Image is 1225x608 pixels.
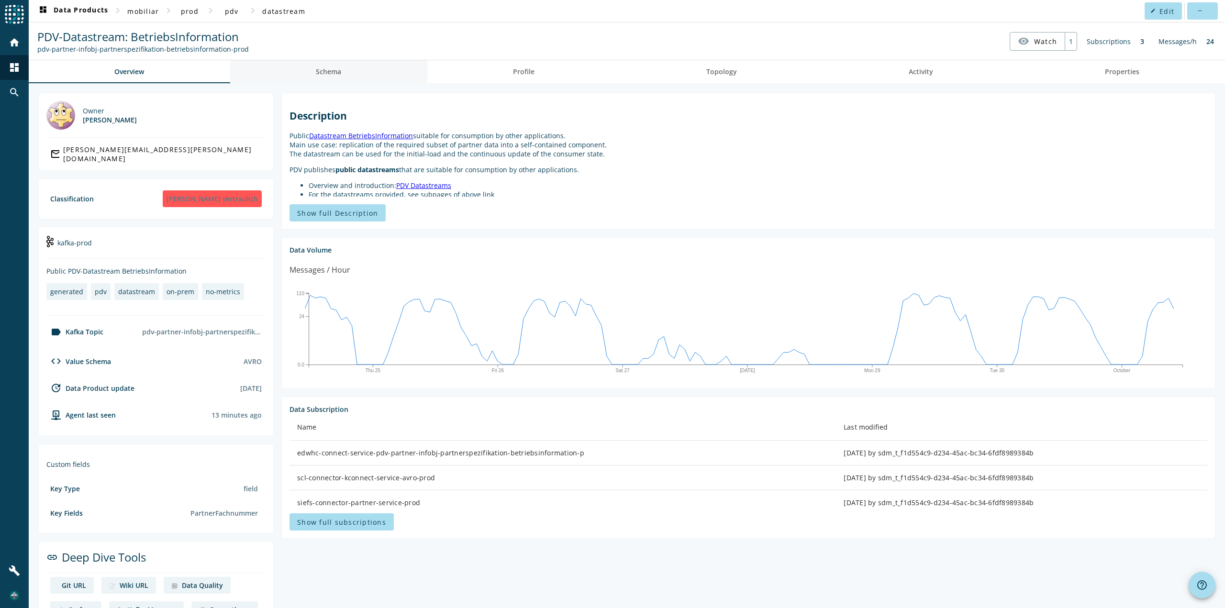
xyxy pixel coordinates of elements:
img: Bernhard Krenger [46,101,75,130]
span: Properties [1105,68,1139,75]
h2: Description [290,109,1207,122]
div: kafka-prod [46,235,266,259]
div: PartnerFachnummer [187,505,262,521]
a: PDV Datastreams [396,181,451,190]
mat-icon: chevron_right [163,5,174,16]
img: deep dive image [109,583,116,589]
span: prod [181,7,199,16]
img: kafka-prod [46,236,54,247]
div: Public PDV-Datastream BetriebsInformation [46,266,266,276]
a: [PERSON_NAME][EMAIL_ADDRESS][PERSON_NAME][DOMAIN_NAME] [46,145,266,163]
div: Messages/h [1154,32,1202,51]
button: prod [174,2,205,20]
text: Fri 26 [491,368,504,373]
span: Overview [114,68,144,75]
text: 110 [296,291,304,296]
div: Custom fields [46,460,266,469]
button: Data Products [33,2,112,20]
span: Activity [909,68,933,75]
div: [PERSON_NAME] [83,115,137,124]
div: pdv [95,287,107,296]
div: agent-env-prod [46,409,116,420]
mat-icon: code [50,355,62,367]
div: siefs-connector-partner-service-prod [297,498,828,508]
div: datastream [118,287,155,296]
div: Wiki URL [120,581,148,590]
div: [PERSON_NAME][EMAIL_ADDRESS][PERSON_NAME][DOMAIN_NAME] [63,145,262,163]
span: datastream [262,7,305,16]
mat-icon: mail_outline [50,148,59,160]
mat-icon: build [9,565,20,576]
div: Owner [83,106,137,115]
text: October [1114,368,1131,373]
div: Git URL [62,581,86,590]
button: mobiliar [123,2,163,20]
mat-icon: dashboard [37,5,49,17]
mat-icon: search [9,87,20,98]
mat-icon: edit [1150,8,1156,13]
div: Classification [50,194,94,203]
div: 1 [1065,33,1077,50]
div: Data Quality [182,581,223,590]
div: Key Fields [50,509,83,518]
mat-icon: home [9,37,20,48]
text: Tue 30 [990,368,1004,373]
div: edwhc-connect-service-pdv-partner-infobj-partnerspezifikation-betriebsinformation-p [297,448,828,458]
div: 3 [1136,32,1149,51]
mat-icon: link [46,552,58,563]
mat-icon: update [50,382,62,394]
button: pdv [216,2,247,20]
button: Show full Description [290,204,386,221]
span: Show full subscriptions [297,518,386,527]
td: [DATE] by sdm_t_f1d554c9-d234-45ac-bc34-6fdf8989384b [836,490,1207,515]
div: Messages / Hour [290,264,350,276]
button: Show full subscriptions [290,513,394,531]
span: pdv [225,7,239,16]
text: Mon 29 [864,368,880,373]
div: field [240,480,262,497]
li: Overview and introduction: [309,181,1207,190]
span: Schema [316,68,341,75]
td: [DATE] by sdm_t_f1d554c9-d234-45ac-bc34-6fdf8989384b [836,441,1207,465]
div: on-prem [167,287,194,296]
mat-icon: label [50,326,62,338]
div: Agents typically reports every 15min to 1h [212,410,262,420]
mat-icon: help_outline [1196,579,1208,591]
mat-icon: visibility [1018,35,1029,47]
a: deep dive imageData Quality [164,577,231,594]
td: [DATE] by sdm_t_f1d554c9-d234-45ac-bc34-6fdf8989384b [836,465,1207,490]
div: generated [50,287,83,296]
a: Datastream BetriebsInformation [309,131,413,140]
div: Key Type [50,484,80,493]
mat-icon: more_horiz [1197,8,1202,13]
div: pdv-partner-infobj-partnerspezifikation-betriebsinformation-prod [138,323,266,340]
span: PDV-Datastream: BetriebsInformation [37,29,239,44]
div: scl-connector-kconnect-service-avro-prod [297,473,828,483]
strong: public datastreams [335,165,399,174]
span: mobiliar [127,7,159,16]
span: Data Products [37,5,108,17]
mat-icon: chevron_right [205,5,216,16]
th: Last modified [836,414,1207,441]
div: 24 [1202,32,1219,51]
div: Data Product update [46,382,134,394]
text: Sat 27 [616,368,630,373]
a: deep dive imageWiki URL [101,577,156,594]
button: Watch [1010,33,1065,50]
div: [DATE] [240,384,262,393]
div: Value Schema [46,355,111,367]
div: [PERSON_NAME] vertraulich [163,190,262,207]
img: spoud-logo.svg [5,5,24,24]
text: [DATE] [740,368,755,373]
p: PDV publishes that are suitable for consumption by other applications. [290,165,1207,174]
text: 24 [299,314,305,319]
li: For the datastreams provided, see subpages of above link [309,190,1207,199]
p: Public suitable for consumption by other applications. Main use case: replication of the required... [290,131,1207,158]
span: Edit [1159,7,1174,16]
mat-icon: chevron_right [247,5,258,16]
a: deep dive imageGit URL [50,577,94,594]
span: Show full Description [297,209,378,218]
text: Thu 25 [366,368,381,373]
div: Subscriptions [1082,32,1136,51]
span: Watch [1034,33,1057,50]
